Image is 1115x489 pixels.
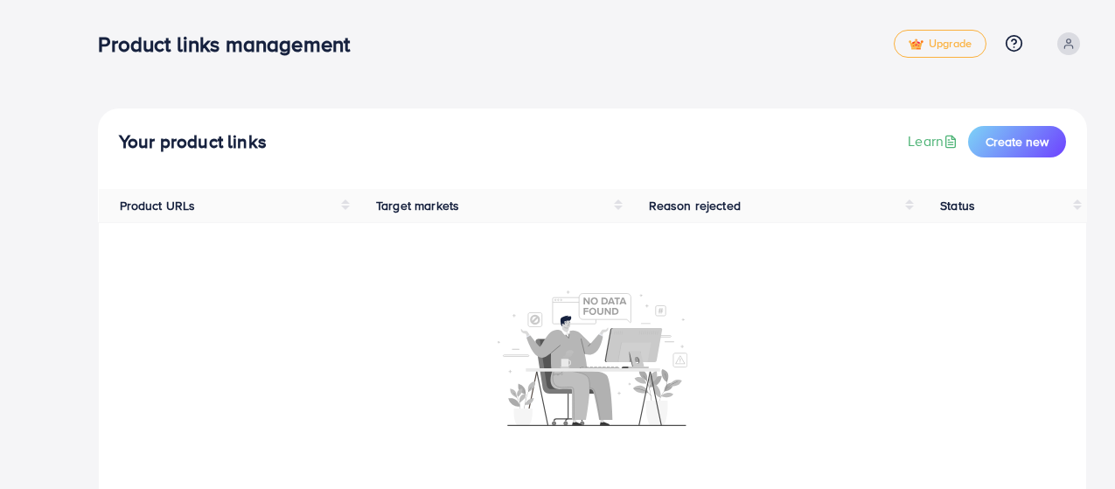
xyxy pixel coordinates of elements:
[119,131,267,153] h4: Your product links
[98,31,364,57] h3: Product links management
[968,126,1066,157] button: Create new
[498,289,688,426] img: No account
[909,38,923,51] img: tick
[908,131,961,151] a: Learn
[376,197,459,214] span: Target markets
[649,197,741,214] span: Reason rejected
[894,30,986,58] a: tickUpgrade
[940,197,975,214] span: Status
[986,133,1049,150] span: Create new
[120,197,196,214] span: Product URLs
[909,38,972,51] span: Upgrade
